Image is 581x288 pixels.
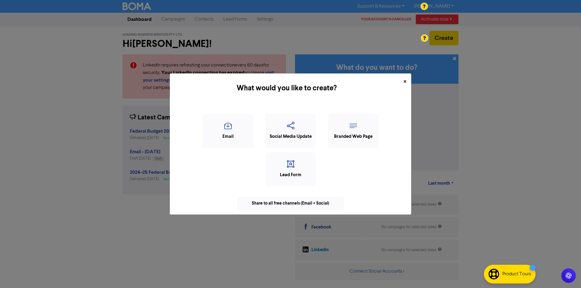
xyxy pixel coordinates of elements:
[399,73,411,90] button: Close
[175,83,399,94] h5: What would you like to create?
[269,172,313,179] div: Lead Form
[206,133,250,140] div: Email
[551,259,581,288] iframe: Chat Widget
[269,133,313,140] div: Social Media Update
[237,197,344,210] div: Share to all free channels (Email + Social)
[403,77,406,86] span: ×
[331,133,375,140] div: Branded Web Page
